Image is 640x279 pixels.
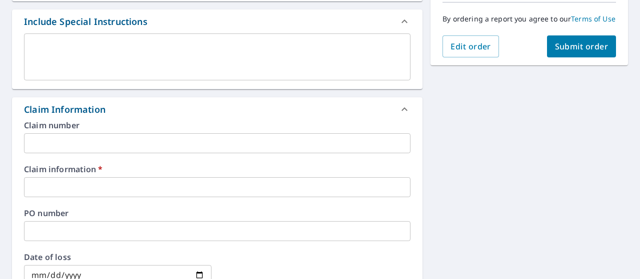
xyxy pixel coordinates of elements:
div: Claim Information [24,103,105,116]
label: PO number [24,209,410,217]
label: Claim information [24,165,410,173]
button: Submit order [547,35,616,57]
button: Edit order [442,35,499,57]
label: Claim number [24,121,410,129]
div: Include Special Instructions [24,15,147,28]
span: Submit order [555,41,608,52]
div: Claim Information [12,97,422,121]
div: Include Special Instructions [12,9,422,33]
p: By ordering a report you agree to our [442,14,616,23]
span: Edit order [450,41,491,52]
a: Terms of Use [571,14,615,23]
label: Date of loss [24,253,211,261]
